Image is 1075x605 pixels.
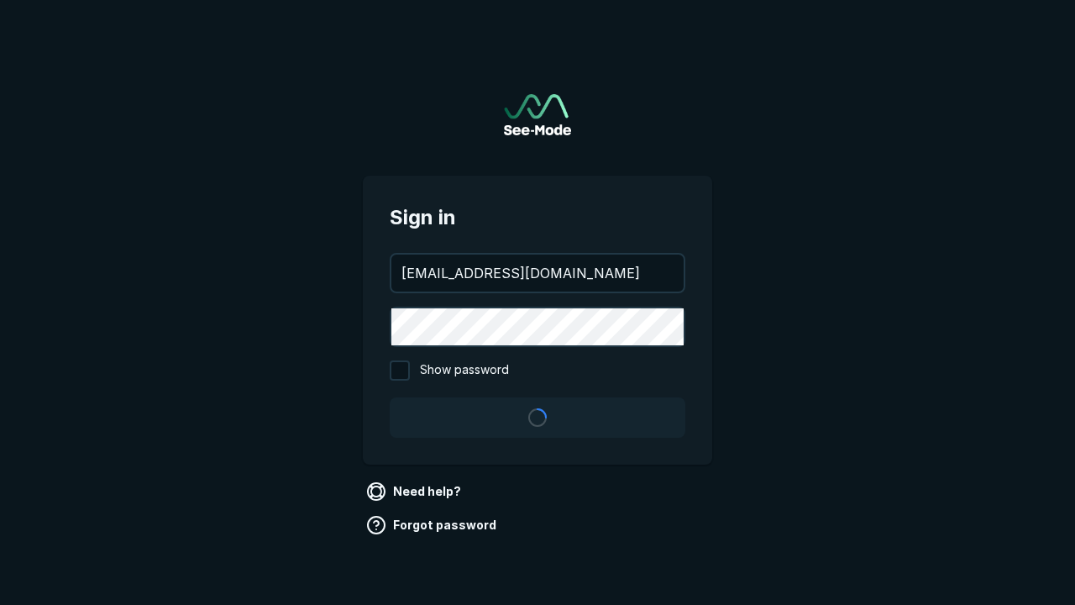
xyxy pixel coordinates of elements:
span: Show password [420,360,509,381]
span: Sign in [390,203,685,233]
input: your@email.com [391,255,684,292]
a: Need help? [363,478,468,505]
a: Forgot password [363,512,503,539]
a: Go to sign in [504,94,571,135]
img: See-Mode Logo [504,94,571,135]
